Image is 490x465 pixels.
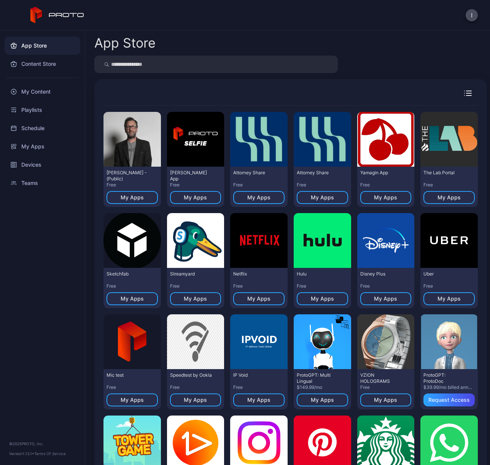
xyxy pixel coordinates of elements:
[107,271,148,277] div: Sketchfab
[107,384,158,390] div: Free
[170,182,221,188] div: Free
[233,271,275,277] div: Netflix
[360,372,402,384] div: VZION HOLOGRAMS
[170,292,221,305] button: My Apps
[297,292,348,305] button: My Apps
[311,194,334,201] div: My Apps
[170,393,221,406] button: My Apps
[5,55,80,73] a: Content Store
[170,372,212,378] div: Speedtest by Ookla
[170,170,212,182] div: David Selfie App
[297,170,339,176] div: Attorney Share
[428,397,470,403] div: Request Access
[233,384,285,390] div: Free
[423,191,475,204] button: My Apps
[297,384,348,390] div: $149.99/mo
[233,393,285,406] button: My Apps
[107,292,158,305] button: My Apps
[297,271,339,277] div: Hulu
[360,283,412,289] div: Free
[423,292,475,305] button: My Apps
[247,296,270,302] div: My Apps
[423,271,465,277] div: Uber
[107,191,158,204] button: My Apps
[360,384,412,390] div: Free
[297,182,348,188] div: Free
[5,156,80,174] a: Devices
[423,283,475,289] div: Free
[107,393,158,406] button: My Apps
[374,194,397,201] div: My Apps
[360,292,412,305] button: My Apps
[5,37,80,55] a: App Store
[170,384,221,390] div: Free
[360,393,412,406] button: My Apps
[297,191,348,204] button: My Apps
[466,9,478,21] button: I
[5,137,80,156] a: My Apps
[107,182,158,188] div: Free
[5,83,80,101] a: My Content
[360,170,402,176] div: Yamagin App
[184,296,207,302] div: My Apps
[233,372,275,378] div: IP Void
[233,191,285,204] button: My Apps
[423,182,475,188] div: Free
[297,393,348,406] button: My Apps
[437,296,461,302] div: My Apps
[170,191,221,204] button: My Apps
[374,296,397,302] div: My Apps
[423,170,465,176] div: The Lab Portal
[423,393,475,406] button: Request Access
[374,397,397,403] div: My Apps
[94,37,156,49] div: App Store
[247,194,270,201] div: My Apps
[5,174,80,192] a: Teams
[423,384,475,390] div: $39.99/mo billed annually
[423,372,465,384] div: ProtoGPT: ProtoDoc
[233,170,275,176] div: Attorney Share
[184,194,207,201] div: My Apps
[107,170,148,182] div: David N Persona - (Public)
[247,397,270,403] div: My Apps
[121,296,144,302] div: My Apps
[311,296,334,302] div: My Apps
[107,283,158,289] div: Free
[5,119,80,137] a: Schedule
[360,271,402,277] div: Disney Plus
[184,397,207,403] div: My Apps
[360,191,412,204] button: My Apps
[121,194,144,201] div: My Apps
[121,397,144,403] div: My Apps
[107,372,148,378] div: Mic test
[9,441,76,447] div: © 2025 PROTO, Inc.
[437,194,461,201] div: My Apps
[170,271,212,277] div: Streamyard
[170,283,221,289] div: Free
[297,372,339,384] div: ProtoGPT: Multi Lingual
[360,182,412,188] div: Free
[5,101,80,119] a: Playlists
[233,182,285,188] div: Free
[297,283,348,289] div: Free
[311,397,334,403] div: My Apps
[9,451,34,456] span: Version 1.13.1 •
[233,292,285,305] button: My Apps
[34,451,66,456] a: Terms Of Service
[233,283,285,289] div: Free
